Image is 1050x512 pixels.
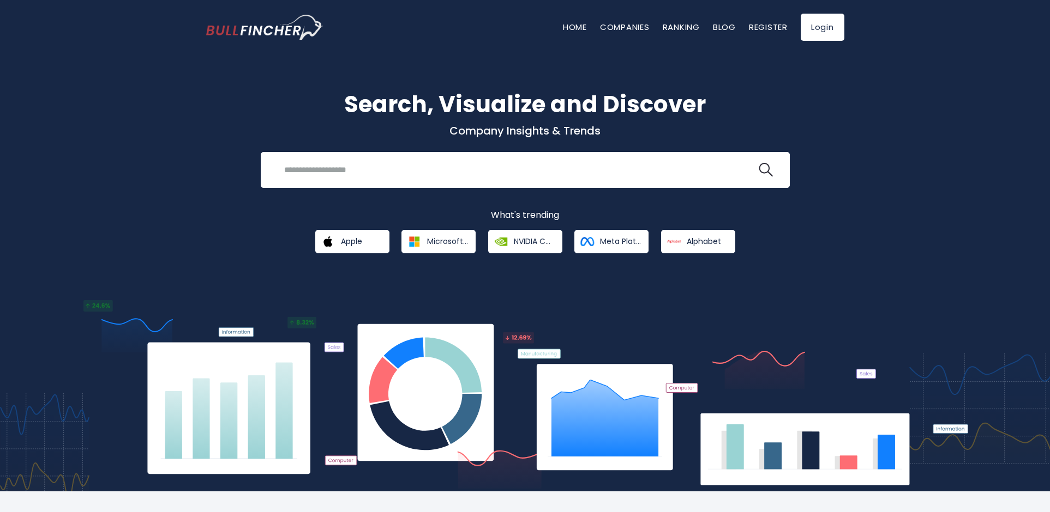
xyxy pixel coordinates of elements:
[401,230,476,253] a: Microsoft Corporation
[315,230,389,253] a: Apple
[759,163,773,177] img: search icon
[600,21,650,33] a: Companies
[206,87,844,121] h1: Search, Visualize and Discover
[687,236,721,246] span: Alphabet
[563,21,587,33] a: Home
[574,230,649,253] a: Meta Platforms
[600,236,641,246] span: Meta Platforms
[427,236,468,246] span: Microsoft Corporation
[206,15,323,40] a: Go to homepage
[488,230,562,253] a: NVIDIA Corporation
[206,124,844,138] p: Company Insights & Trends
[801,14,844,41] a: Login
[663,21,700,33] a: Ranking
[661,230,735,253] a: Alphabet
[749,21,788,33] a: Register
[341,236,362,246] span: Apple
[713,21,736,33] a: Blog
[514,236,555,246] span: NVIDIA Corporation
[206,210,844,221] p: What's trending
[206,15,323,40] img: bullfincher logo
